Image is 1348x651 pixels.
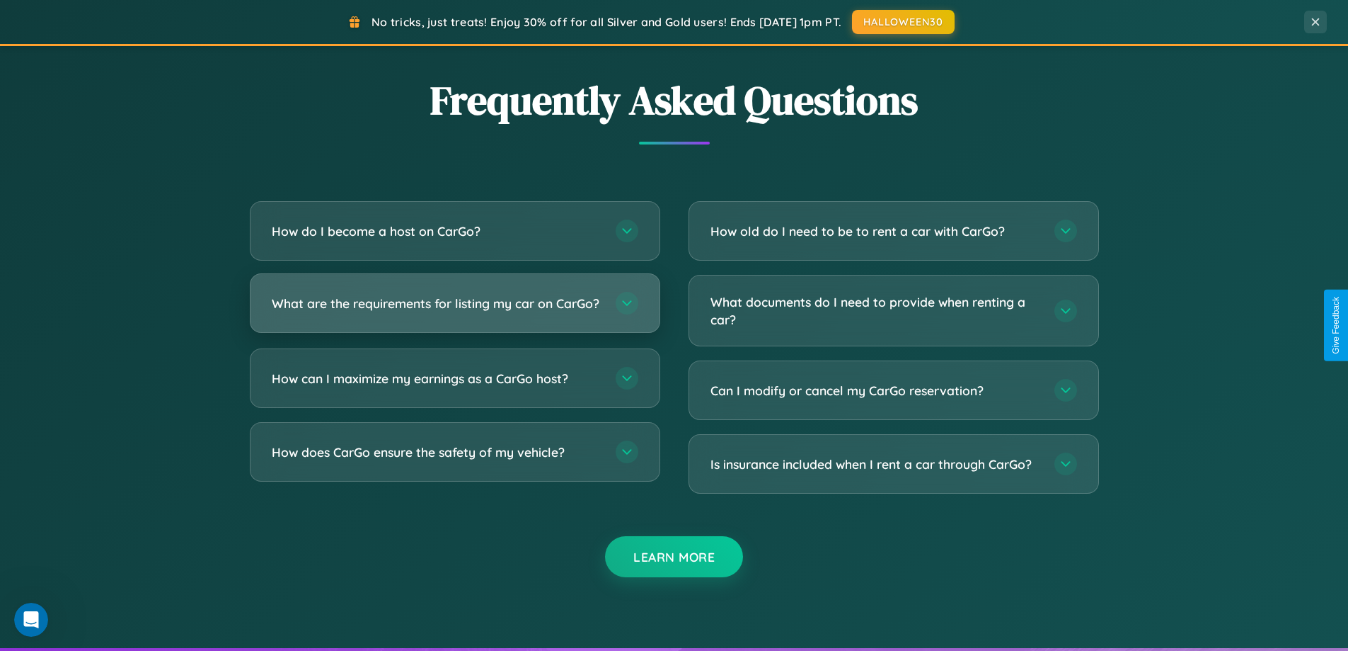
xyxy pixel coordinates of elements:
button: Learn More [605,536,743,577]
h3: How old do I need to be to rent a car with CarGo? [710,222,1040,240]
div: Give Feedback [1331,297,1341,354]
h2: Frequently Asked Questions [250,73,1099,128]
iframe: Intercom live chat [14,603,48,637]
h3: What are the requirements for listing my car on CarGo? [272,295,601,312]
h3: Is insurance included when I rent a car through CarGo? [710,455,1040,473]
h3: Can I modify or cancel my CarGo reservation? [710,382,1040,400]
span: No tricks, just treats! Enjoy 30% off for all Silver and Gold users! Ends [DATE] 1pm PT. [371,15,841,29]
h3: How does CarGo ensure the safety of my vehicle? [272,443,601,461]
button: HALLOWEEN30 [852,10,955,34]
h3: How can I maximize my earnings as a CarGo host? [272,370,601,387]
h3: How do I become a host on CarGo? [272,222,601,240]
h3: What documents do I need to provide when renting a car? [710,293,1040,328]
